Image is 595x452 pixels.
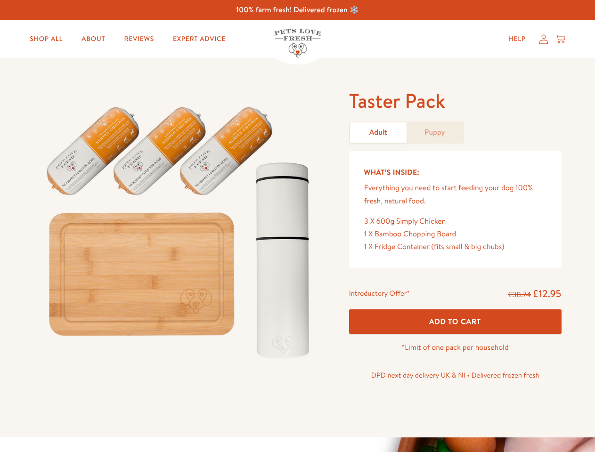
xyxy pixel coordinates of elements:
div: 3 X 600g Simply Chicken [364,215,546,228]
a: Shop All [22,30,70,48]
a: Expert Advice [165,30,233,48]
span: £12.95 [533,287,562,300]
h1: Taster Pack [349,88,562,114]
img: Pets Love Fresh [274,29,321,57]
img: Taster Pack - Adult [34,88,326,369]
a: Reviews [116,30,161,48]
p: *Limit of one pack per household [349,341,562,354]
a: Help [501,30,533,48]
span: Add To Cart [429,316,481,326]
a: Puppy [407,122,463,143]
s: £38.74 [508,290,531,300]
span: 1 X Bamboo Chopping Board [364,229,456,239]
p: Everything you need to start feeding your dog 100% fresh, natural food. [364,182,546,207]
div: 1 X Fridge Container (fits small & big chubs) [364,241,546,253]
h5: What’s Inside: [364,166,546,178]
a: Adult [350,122,407,143]
div: Introductory Offer* [349,287,410,301]
p: DPD next day delivery UK & NI • Delivered frozen fresh [349,369,562,381]
button: Add To Cart [349,309,562,334]
a: About [74,30,113,48]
